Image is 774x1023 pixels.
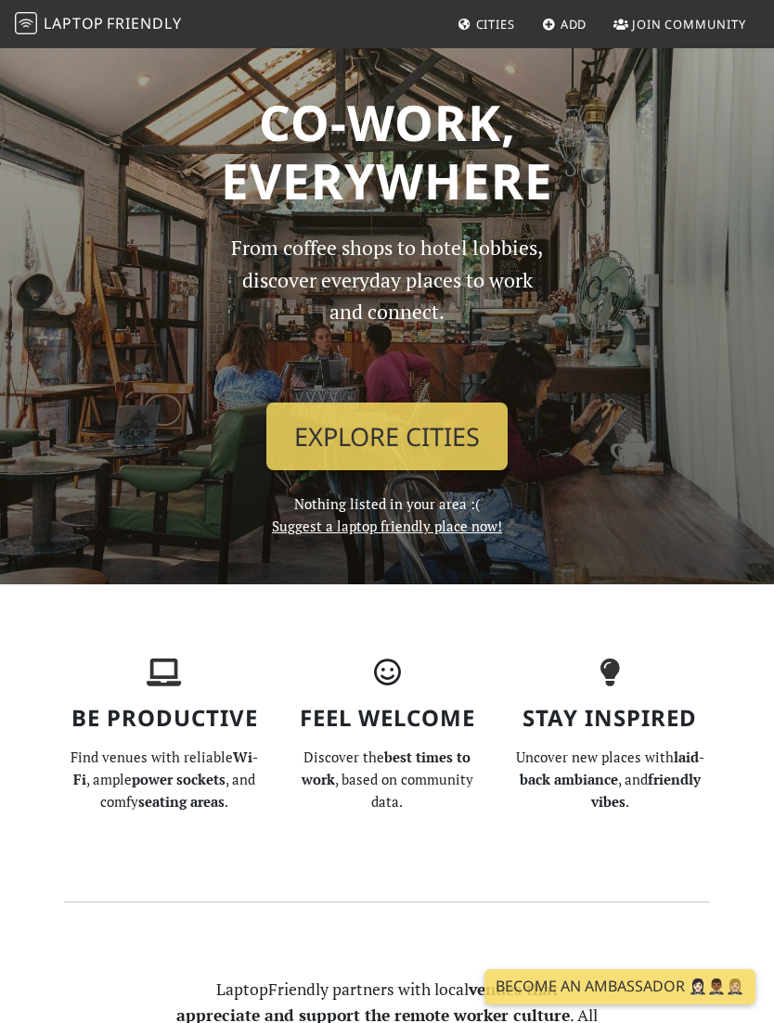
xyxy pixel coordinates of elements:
[15,8,182,41] a: LaptopFriendly LaptopFriendly
[64,93,710,211] h1: Co-work, Everywhere
[535,7,595,41] a: Add
[266,403,508,471] a: Explore Cities
[220,232,554,537] div: Nothing listed in your area :(
[138,792,225,811] strong: seating areas
[450,7,522,41] a: Cities
[302,748,471,788] strong: best times to work
[606,7,754,41] a: Join Community
[287,746,487,812] p: Discover the , based on community data.
[272,517,502,535] a: Suggest a laptop friendly place now!
[632,16,746,32] span: Join Community
[15,12,37,34] img: LaptopFriendly
[510,705,710,732] h3: Stay Inspired
[510,746,710,812] p: Uncover new places with , and .
[107,13,181,33] span: Friendly
[287,705,487,732] h3: Feel Welcome
[132,770,226,788] strong: power sockets
[64,746,264,812] p: Find venues with reliable , ample , and comfy .
[476,16,515,32] span: Cities
[44,13,104,33] span: Laptop
[231,232,543,388] p: From coffee shops to hotel lobbies, discover everyday places to work and connect.
[64,705,264,732] h3: Be Productive
[484,969,755,1004] a: Become an Ambassador 🤵🏻‍♀️🤵🏾‍♂️🤵🏼‍♀️
[591,770,701,811] strong: friendly vibes
[561,16,587,32] span: Add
